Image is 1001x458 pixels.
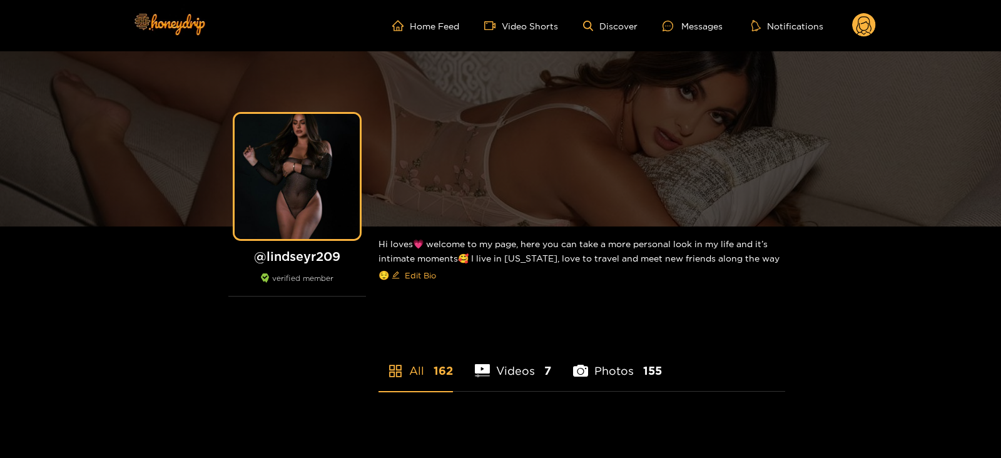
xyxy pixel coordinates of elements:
[228,248,366,264] h1: @ lindseyr209
[379,335,453,391] li: All
[583,21,638,31] a: Discover
[643,363,662,379] span: 155
[228,273,366,297] div: verified member
[392,271,400,280] span: edit
[392,20,459,31] a: Home Feed
[484,20,502,31] span: video-camera
[434,363,453,379] span: 162
[389,265,439,285] button: editEdit Bio
[748,19,827,32] button: Notifications
[544,363,551,379] span: 7
[405,269,436,282] span: Edit Bio
[663,19,723,33] div: Messages
[475,335,551,391] li: Videos
[573,335,662,391] li: Photos
[484,20,558,31] a: Video Shorts
[388,364,403,379] span: appstore
[379,226,785,295] div: Hi loves💗 welcome to my page, here you can take a more personal look in my life and it’s intimate...
[392,20,410,31] span: home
